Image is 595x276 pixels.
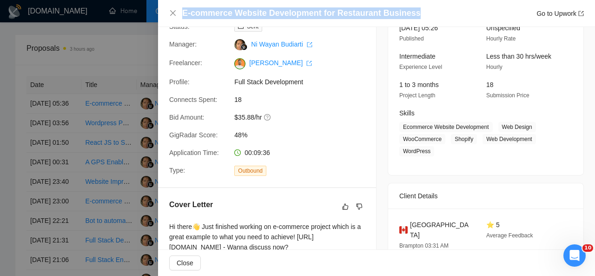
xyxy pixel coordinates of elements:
[169,40,197,48] span: Manager:
[169,149,219,156] span: Application Time:
[234,112,374,122] span: $35.88/hr
[486,35,516,42] span: Hourly Rate
[486,232,533,239] span: Average Feedback
[486,81,494,88] span: 18
[399,92,435,99] span: Project Length
[306,61,312,66] span: export
[169,78,190,86] span: Profile:
[249,59,312,67] a: [PERSON_NAME] export
[486,221,500,229] span: ⭐ 5
[169,167,185,174] span: Type:
[354,201,365,212] button: dislike
[399,109,415,117] span: Skills
[307,42,312,47] span: export
[169,114,205,121] span: Bid Amount:
[169,9,177,17] span: close
[399,242,449,249] span: Brampton 03:31 AM
[399,64,442,70] span: Experience Level
[563,244,586,267] iframe: Intercom live chat
[486,64,502,70] span: Hourly
[251,40,312,48] a: Ni Wayan Budiarti export
[356,203,363,210] span: dislike
[234,130,374,140] span: 48%
[399,134,445,144] span: WooCommerce
[451,134,477,144] span: Shopify
[342,203,349,210] span: like
[234,149,241,156] span: clock-circle
[399,225,408,235] img: 🇨🇦
[399,122,493,132] span: Ecommerce Website Development
[169,131,218,139] span: GigRadar Score:
[241,44,247,50] img: gigradar-bm.png
[399,24,438,32] span: [DATE] 05:26
[169,199,213,210] h5: Cover Letter
[169,96,218,103] span: Connects Spent:
[169,9,177,17] button: Close
[264,114,271,121] span: question-circle
[340,201,351,212] button: like
[483,134,536,144] span: Web Development
[578,11,584,16] span: export
[245,149,270,156] span: 00:09:36
[582,244,593,252] span: 10
[234,58,245,69] img: c1NLmzrk-0pBZjOo1nLSJnOz0itNHKTdmMHAt8VIsLFzaWqqsJDJtcFyV3OYvrqgu3
[486,53,551,60] span: Less than 30 hrs/week
[399,53,436,60] span: Intermediate
[410,220,471,240] span: [GEOGRAPHIC_DATA]
[399,146,434,156] span: WordPress
[169,256,201,270] button: Close
[486,92,529,99] span: Submission Price
[169,59,202,67] span: Freelancer:
[498,122,536,132] span: Web Design
[182,7,421,19] h4: E-commerce Website Development for Restaurant Business
[486,24,520,32] span: Unspecified
[399,183,572,209] div: Client Details
[177,258,193,268] span: Close
[399,81,439,88] span: 1 to 3 months
[234,77,374,87] span: Full Stack Development
[234,166,266,176] span: Outbound
[234,94,374,105] span: 18
[536,10,584,17] a: Go to Upworkexport
[399,35,424,42] span: Published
